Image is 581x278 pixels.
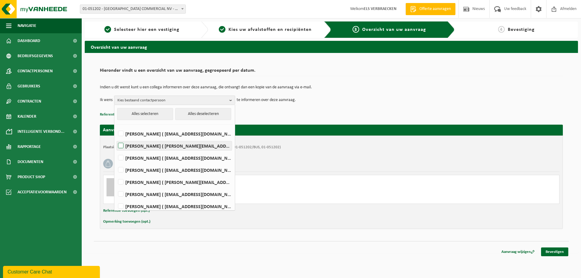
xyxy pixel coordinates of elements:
span: Gebruikers [18,79,40,94]
span: 01-051202 - GUDRUN COMMERCIAL NV - LIER [80,5,185,13]
button: Alles selecteren [117,108,173,120]
span: 01-051202 - GUDRUN COMMERCIAL NV - LIER [80,5,186,14]
span: Product Shop [18,169,45,185]
label: [PERSON_NAME] ( [PERSON_NAME][EMAIL_ADDRESS][DOMAIN_NAME] ) [117,178,232,187]
button: Opmerking toevoegen (opt.) [103,218,150,226]
a: 1Selecteer hier een vestiging [88,26,196,33]
div: Ophalen en terugplaatsen zelfde container [131,188,356,193]
label: [PERSON_NAME] ( [PERSON_NAME][EMAIL_ADDRESS][DOMAIN_NAME] ) [117,141,232,150]
span: Documenten [18,154,43,169]
span: Selecteer hier een vestiging [114,27,179,32]
div: Aantal: 1 [131,196,356,201]
span: Intelligente verbond... [18,124,64,139]
span: 1 [104,26,111,33]
iframe: chat widget [3,265,101,278]
a: Aanvraag wijzigen [497,247,539,256]
button: Kies bestaand contactpersoon [114,96,235,105]
label: [PERSON_NAME] ( [EMAIL_ADDRESS][DOMAIN_NAME] ) [117,129,232,138]
button: Alles deselecteren [175,108,231,120]
button: Referentie toevoegen (opt.) [103,207,150,215]
p: Indien u dit wenst kunt u een collega informeren over deze aanvraag, die ontvangt dan een kopie v... [100,85,563,90]
span: 4 [498,26,505,33]
strong: Plaatsingsadres: [103,145,130,149]
span: Contracten [18,94,41,109]
h2: Hieronder vindt u een overzicht van uw aanvraag, gegroepeerd per datum. [100,68,563,76]
span: Contactpersonen [18,64,53,79]
label: [PERSON_NAME] ( [EMAIL_ADDRESS][DOMAIN_NAME] ) [117,153,232,162]
p: te informeren over deze aanvraag. [237,96,296,105]
span: Navigatie [18,18,36,33]
span: Bedrijfsgegevens [18,48,53,64]
span: Dashboard [18,33,40,48]
span: Kalender [18,109,36,124]
span: Kies bestaand contactpersoon [117,96,227,105]
span: Bevestiging [508,27,535,32]
h2: Overzicht van uw aanvraag [85,41,578,53]
label: [PERSON_NAME] ( [EMAIL_ADDRESS][DOMAIN_NAME] ) [117,165,232,175]
a: 2Kies uw afvalstoffen en recipiënten [211,26,320,33]
span: 3 [353,26,359,33]
label: [PERSON_NAME] ( [EMAIL_ADDRESS][DOMAIN_NAME] ) [117,202,232,211]
a: Offerte aanvragen [405,3,455,15]
span: Rapportage [18,139,41,154]
label: [PERSON_NAME] ( [EMAIL_ADDRESS][DOMAIN_NAME] ) [117,190,232,199]
span: 2 [219,26,225,33]
span: Acceptatievoorwaarden [18,185,67,200]
button: Referentie toevoegen (opt.) [100,111,146,119]
strong: ELS VERBRAECKEN [364,7,396,11]
span: Kies uw afvalstoffen en recipiënten [228,27,312,32]
span: Offerte aanvragen [418,6,452,12]
strong: Aanvraag voor [DATE] [103,128,148,132]
p: Ik wens [100,96,113,105]
a: Bevestigen [541,247,568,256]
span: Overzicht van uw aanvraag [362,27,426,32]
